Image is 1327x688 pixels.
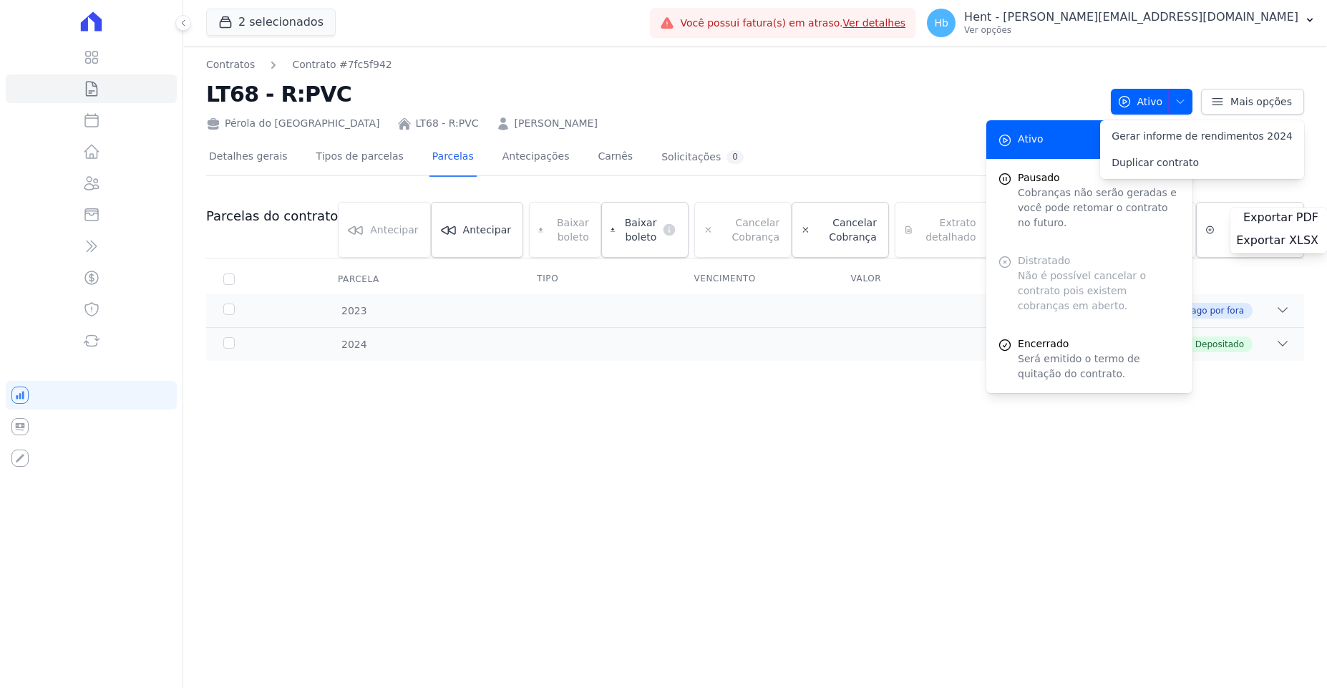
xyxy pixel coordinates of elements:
[520,264,676,294] th: Tipo
[1236,233,1318,248] span: Exportar XLSX
[1187,304,1244,317] span: Pago por fora
[843,17,906,29] a: Ver detalhes
[206,139,291,177] a: Detalhes gerais
[834,264,991,294] th: Valor
[292,57,392,72] a: Contrato #7fc5f942
[915,3,1327,43] button: Hb Hent - [PERSON_NAME][EMAIL_ADDRESS][DOMAIN_NAME] Ver opções
[1100,150,1304,176] a: Duplicar contrato
[1117,89,1163,115] span: Ativo
[816,215,877,244] span: Cancelar Cobrança
[621,215,656,244] span: Baixar boleto
[726,150,744,164] div: 0
[1201,89,1304,115] a: Mais opções
[1196,202,1304,258] a: Nova cobrança avulsa
[429,139,477,177] a: Parcelas
[1243,210,1318,225] span: Exportar PDF
[1018,352,1181,382] p: Será emitido o termo de quitação do contrato.
[986,325,1192,393] a: Encerrado Será emitido o termo de quitação do contrato.
[1018,132,1044,147] span: Ativo
[964,10,1298,24] p: Hent - [PERSON_NAME][EMAIL_ADDRESS][DOMAIN_NAME]
[676,264,833,294] th: Vencimento
[1100,123,1304,150] a: Gerar informe de rendimentos 2024
[658,139,747,177] a: Solicitações0
[1230,95,1292,109] span: Mais opções
[431,202,523,258] a: Antecipar
[1111,89,1193,115] button: Ativo
[792,202,889,258] a: Cancelar Cobrança
[1220,208,1292,251] span: Nova cobrança avulsa
[661,150,744,164] div: Solicitações
[1018,185,1181,231] p: Cobranças não serão geradas e você pode retomar o contrato no futuro.
[680,16,905,31] span: Você possui fatura(s) em atraso.
[416,116,479,131] a: LT68 - R:PVC
[595,139,636,177] a: Carnês
[515,116,598,131] a: [PERSON_NAME]
[934,18,948,28] span: Hb
[463,223,511,237] span: Antecipar
[500,139,573,177] a: Antecipações
[206,78,1099,110] h2: LT68 - R:PVC
[321,265,397,294] div: Parcela
[964,24,1298,36] p: Ver opções
[206,116,380,131] div: Pérola do [GEOGRAPHIC_DATA]
[986,159,1192,242] button: Pausado Cobranças não serão geradas e você pode retomar o contrato no futuro.
[206,57,255,72] a: Contratos
[1195,338,1244,351] span: Depositado
[1236,233,1321,251] a: Exportar XLSX
[1243,210,1321,228] a: Exportar PDF
[1018,170,1181,185] span: Pausado
[206,208,338,225] h3: Parcelas do contrato
[1018,336,1181,352] span: Encerrado
[601,202,689,258] a: Baixar boleto
[313,139,407,177] a: Tipos de parcelas
[206,9,336,36] button: 2 selecionados
[206,57,392,72] nav: Breadcrumb
[206,57,1099,72] nav: Breadcrumb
